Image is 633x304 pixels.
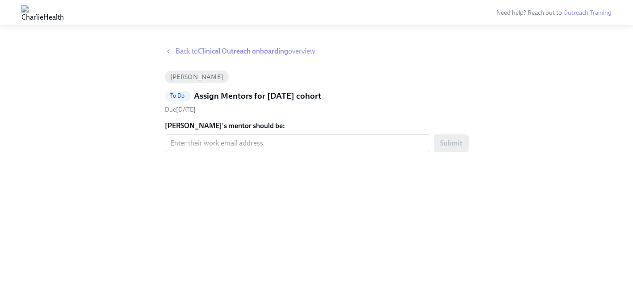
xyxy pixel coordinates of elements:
span: To Do [165,92,190,99]
span: Need help? Reach out to [496,9,612,17]
img: CharlieHealth [21,5,64,20]
a: Outreach Training [563,9,612,17]
label: [PERSON_NAME]'s mentor should be: [165,121,469,131]
a: Back toClinical Outreach onboardingoverview [165,46,469,56]
h5: Assign Mentors for [DATE] cohort [194,90,321,102]
span: Back to overview [176,46,315,56]
span: Saturday, September 20th 2025, 9:00 am [165,106,196,113]
input: Enter their work email address [165,134,430,152]
strong: Clinical Outreach onboarding [198,47,288,55]
span: [PERSON_NAME] [165,74,229,80]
